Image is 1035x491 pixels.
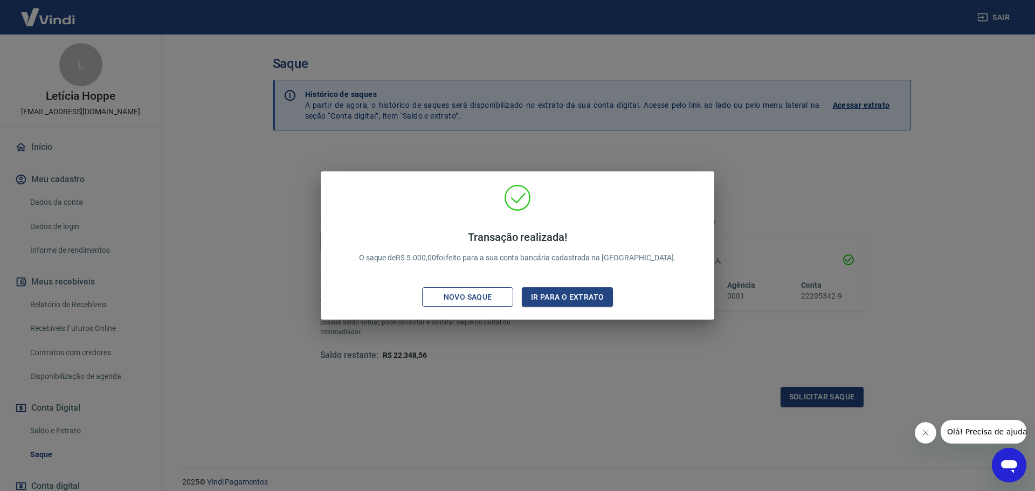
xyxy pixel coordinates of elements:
[422,287,513,307] button: Novo saque
[359,231,677,244] h4: Transação realizada!
[522,287,613,307] button: Ir para o extrato
[915,422,936,444] iframe: Fechar mensagem
[431,291,505,304] div: Novo saque
[6,8,91,16] span: Olá! Precisa de ajuda?
[359,231,677,264] p: O saque de R$ 5.000,00 foi feito para a sua conta bancária cadastrada na [GEOGRAPHIC_DATA].
[941,420,1026,444] iframe: Mensagem da empresa
[992,448,1026,482] iframe: Botão para abrir a janela de mensagens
